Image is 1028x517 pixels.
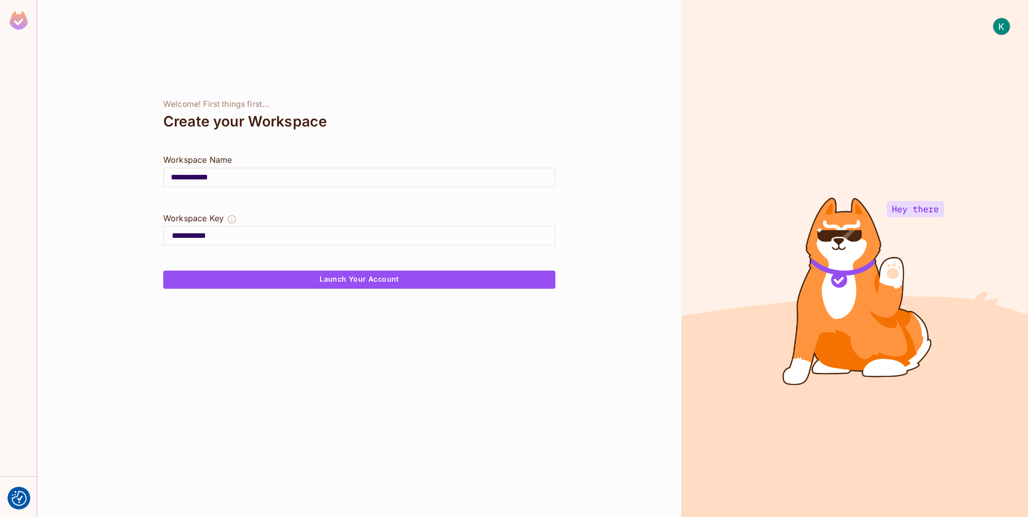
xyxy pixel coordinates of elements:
img: Revisit consent button [12,491,27,506]
div: Workspace Key [163,212,224,224]
button: Launch Your Account [163,271,555,289]
img: SReyMgAAAABJRU5ErkJggg== [10,11,28,30]
div: Create your Workspace [163,109,555,134]
div: Welcome! First things first... [163,99,555,109]
button: The Workspace Key is unique, and serves as the identifier of your workspace. [227,212,237,226]
img: Kostia [993,18,1010,35]
button: Consent Preferences [12,491,27,506]
div: Workspace Name [163,154,555,166]
div: Help & Updates [7,485,30,505]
